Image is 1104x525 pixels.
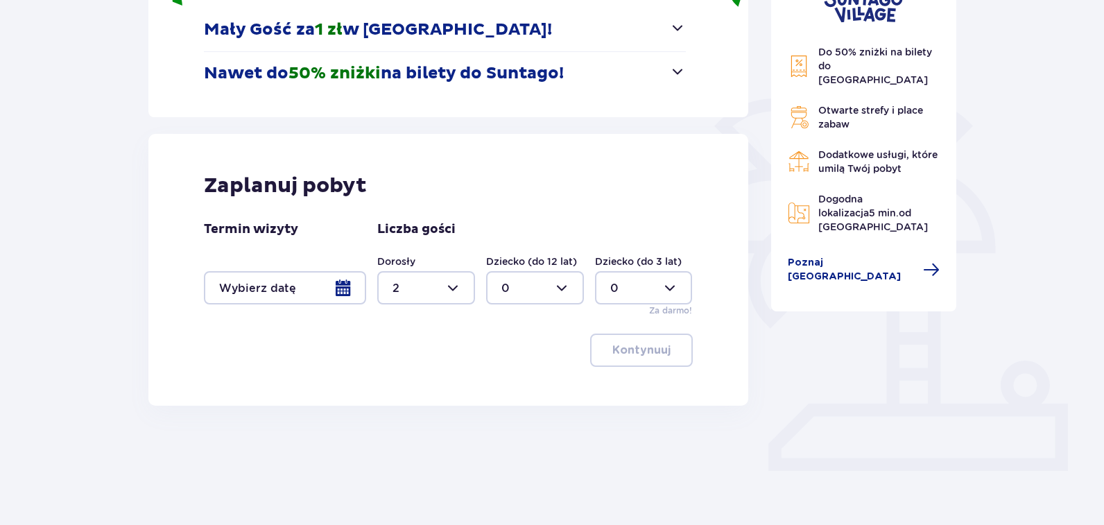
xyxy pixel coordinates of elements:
[377,255,415,268] label: Dorosły
[788,202,810,224] img: Map Icon
[377,221,456,238] p: Liczba gości
[788,55,810,78] img: Discount Icon
[788,106,810,128] img: Grill Icon
[288,63,381,84] span: 50% zniżki
[818,149,938,174] span: Dodatkowe usługi, które umilą Twój pobyt
[612,343,671,358] p: Kontynuuj
[204,52,686,95] button: Nawet do50% zniżkina bilety do Suntago!
[486,255,577,268] label: Dziecko (do 12 lat)
[204,173,367,199] p: Zaplanuj pobyt
[788,150,810,173] img: Restaurant Icon
[590,334,693,367] button: Kontynuuj
[595,255,682,268] label: Dziecko (do 3 lat)
[315,19,343,40] span: 1 zł
[788,256,940,284] a: Poznaj [GEOGRAPHIC_DATA]
[818,193,928,232] span: Dogodna lokalizacja od [GEOGRAPHIC_DATA]
[818,105,923,130] span: Otwarte strefy i place zabaw
[204,221,298,238] p: Termin wizyty
[818,46,932,85] span: Do 50% zniżki na bilety do [GEOGRAPHIC_DATA]
[869,207,899,218] span: 5 min.
[204,63,564,84] p: Nawet do na bilety do Suntago!
[788,256,915,284] span: Poznaj [GEOGRAPHIC_DATA]
[649,304,692,317] p: Za darmo!
[204,19,552,40] p: Mały Gość za w [GEOGRAPHIC_DATA]!
[204,8,686,51] button: Mały Gość za1 złw [GEOGRAPHIC_DATA]!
